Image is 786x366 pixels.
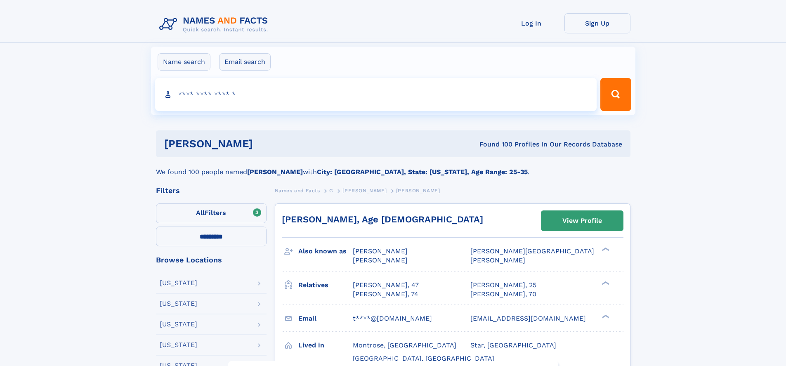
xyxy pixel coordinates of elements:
[275,185,320,196] a: Names and Facts
[155,78,597,111] input: search input
[470,290,536,299] a: [PERSON_NAME], 70
[366,140,622,149] div: Found 100 Profiles In Our Records Database
[329,188,333,194] span: G
[329,185,333,196] a: G
[470,281,536,290] a: [PERSON_NAME], 25
[298,278,353,292] h3: Relatives
[298,338,353,352] h3: Lived in
[342,188,387,194] span: [PERSON_NAME]
[396,188,440,194] span: [PERSON_NAME]
[470,256,525,264] span: [PERSON_NAME]
[353,256,408,264] span: [PERSON_NAME]
[470,341,556,349] span: Star, [GEOGRAPHIC_DATA]
[282,214,483,224] a: [PERSON_NAME], Age [DEMOGRAPHIC_DATA]
[219,53,271,71] label: Email search
[317,168,528,176] b: City: [GEOGRAPHIC_DATA], State: [US_STATE], Age Range: 25-35
[158,53,210,71] label: Name search
[353,341,456,349] span: Montrose, [GEOGRAPHIC_DATA]
[247,168,303,176] b: [PERSON_NAME]
[600,247,610,252] div: ❯
[564,13,630,33] a: Sign Up
[298,244,353,258] h3: Also known as
[160,321,197,328] div: [US_STATE]
[353,354,494,362] span: [GEOGRAPHIC_DATA], [GEOGRAPHIC_DATA]
[541,211,623,231] a: View Profile
[156,203,267,223] label: Filters
[600,314,610,319] div: ❯
[196,209,205,217] span: All
[600,280,610,286] div: ❯
[160,280,197,286] div: [US_STATE]
[298,312,353,326] h3: Email
[156,256,267,264] div: Browse Locations
[156,187,267,194] div: Filters
[498,13,564,33] a: Log In
[470,247,594,255] span: [PERSON_NAME][GEOGRAPHIC_DATA]
[164,139,366,149] h1: [PERSON_NAME]
[353,290,418,299] a: [PERSON_NAME], 74
[160,300,197,307] div: [US_STATE]
[562,211,602,230] div: View Profile
[160,342,197,348] div: [US_STATE]
[353,281,419,290] a: [PERSON_NAME], 47
[470,314,586,322] span: [EMAIL_ADDRESS][DOMAIN_NAME]
[600,78,631,111] button: Search Button
[156,13,275,35] img: Logo Names and Facts
[342,185,387,196] a: [PERSON_NAME]
[156,157,630,177] div: We found 100 people named with .
[353,247,408,255] span: [PERSON_NAME]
